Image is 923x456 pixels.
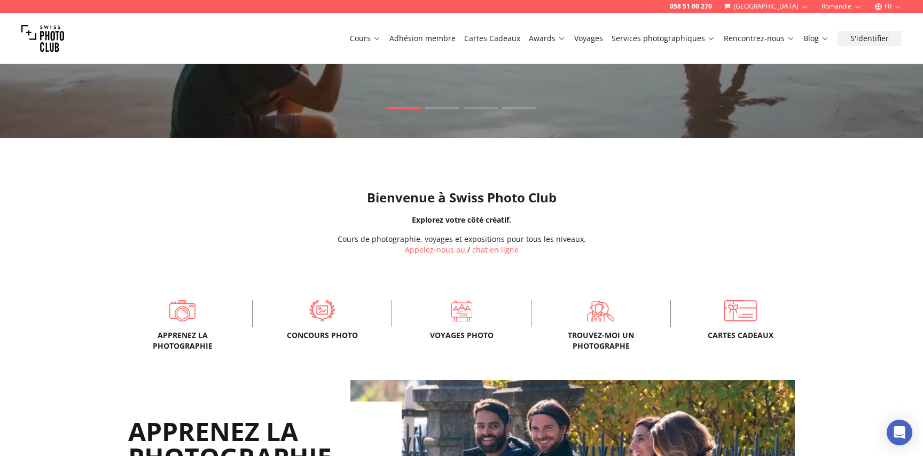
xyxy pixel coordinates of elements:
div: Explorez votre côté créatif. [9,215,914,225]
a: 058 51 00 270 [670,2,712,11]
button: Cours [346,31,385,46]
img: Swiss photo club [21,17,64,60]
a: Trouvez-moi un photographe [549,300,653,321]
span: Trouvez-moi un photographe [549,330,653,351]
button: Voyages [570,31,607,46]
a: Adhésion membre [389,33,456,44]
div: Cours de photographie, voyages et expositions pour tous les niveaux. [338,234,586,245]
a: Rencontrez-nous [724,33,795,44]
span: Concours Photo [270,330,374,341]
a: Awards [529,33,566,44]
button: Services photographiques [607,31,719,46]
button: Blog [799,31,833,46]
a: Services photographiques [612,33,715,44]
a: Blog [803,33,829,44]
button: S'identifier [838,31,902,46]
a: Voyages [574,33,603,44]
button: Adhésion membre [385,31,460,46]
div: Open Intercom Messenger [887,420,912,445]
a: Concours Photo [270,300,374,321]
a: Appelez-nous au [405,245,465,255]
a: Apprenez la photographie [130,300,235,321]
a: Voyages photo [409,300,514,321]
a: Cours [350,33,381,44]
span: Cartes cadeaux [688,330,793,341]
span: Apprenez la photographie [130,330,235,351]
a: Cartes Cadeaux [464,33,520,44]
button: Awards [525,31,570,46]
button: Rencontrez-nous [719,31,799,46]
span: Voyages photo [409,330,514,341]
button: chat en ligne [472,245,519,255]
h1: Bienvenue à Swiss Photo Club [9,189,914,206]
button: Cartes Cadeaux [460,31,525,46]
a: Cartes cadeaux [688,300,793,321]
div: / [338,234,586,255]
